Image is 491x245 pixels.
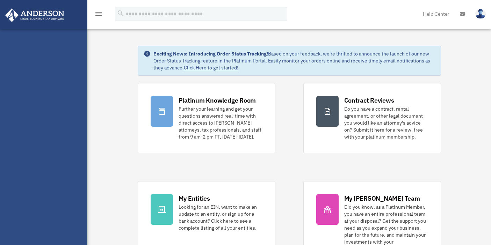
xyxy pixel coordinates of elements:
[153,50,435,71] div: Based on your feedback, we're thrilled to announce the launch of our new Order Status Tracking fe...
[94,12,103,18] a: menu
[3,8,66,22] img: Anderson Advisors Platinum Portal
[179,105,262,140] div: Further your learning and get your questions answered real-time with direct access to [PERSON_NAM...
[475,9,486,19] img: User Pic
[179,96,256,105] div: Platinum Knowledge Room
[179,203,262,231] div: Looking for an EIN, want to make an update to an entity, or sign up for a bank account? Click her...
[344,194,420,203] div: My [PERSON_NAME] Team
[344,96,394,105] div: Contract Reviews
[138,83,275,153] a: Platinum Knowledge Room Further your learning and get your questions answered real-time with dire...
[94,10,103,18] i: menu
[184,65,238,71] a: Click Here to get started!
[303,83,441,153] a: Contract Reviews Do you have a contract, rental agreement, or other legal document you would like...
[179,194,210,203] div: My Entities
[117,9,124,17] i: search
[344,105,428,140] div: Do you have a contract, rental agreement, or other legal document you would like an attorney's ad...
[153,51,268,57] strong: Exciting News: Introducing Order Status Tracking!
